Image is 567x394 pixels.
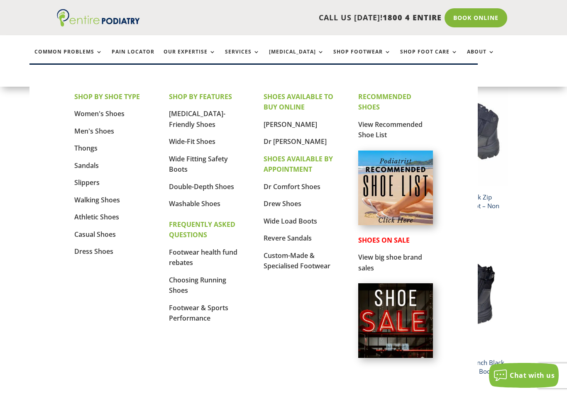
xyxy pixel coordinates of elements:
img: logo (1) [57,9,140,27]
a: Shop Footwear [333,49,391,67]
a: About [467,49,495,67]
img: podiatrist-recommended-shoe-list-australia-entire-podiatry [358,151,433,225]
a: Dress Shoes [74,247,113,256]
a: Common Problems [34,49,103,67]
a: Shoes on Sale from Entire Podiatry shoe partners [358,351,433,360]
a: Shop Foot Care [400,49,458,67]
span: Chat with us [510,371,555,380]
a: [MEDICAL_DATA] [269,49,324,67]
a: Pain Locator [112,49,154,67]
a: Custom-Made & Specialised Footwear [264,251,330,271]
a: Athletic Shoes [74,212,119,221]
strong: SHOP BY SHOE TYPE [74,92,140,101]
a: Men's Shoes [74,126,114,136]
a: Double-Depth Shoes [169,182,234,191]
a: Choosing Running Shoes [169,275,226,295]
a: Book Online [445,8,507,27]
strong: SHOES AVAILABLE BY APPOINTMENT [264,154,333,174]
a: View big shoe brand sales [358,253,422,272]
a: Footwear & Sports Performance [169,303,228,323]
a: Slippers [74,178,100,187]
a: Sandals [74,161,99,170]
a: Wide Fitting Safety Boots [169,154,228,174]
a: Dr Comfort Shoes [264,182,320,191]
a: Footwear health fund rebates [169,248,237,268]
strong: FREQUENTLY ASKED QUESTIONS [169,220,235,240]
strong: RECOMMENDED SHOES [358,92,411,112]
a: Our Expertise [164,49,216,67]
a: Casual Shoes [74,230,116,239]
a: Entire Podiatry [57,20,140,28]
a: Women's Shoes [74,109,125,118]
a: Thongs [74,143,98,153]
strong: SHOES AVAILABLE TO BUY ONLINE [264,92,333,112]
strong: SHOP BY FEATURES [169,92,232,101]
a: Revere Sandals [264,233,312,243]
strong: SHOES ON SALE [358,236,410,245]
a: Wide-Fit Shoes [169,137,215,146]
img: shoe-sale-australia-entire-podiatry [358,283,433,358]
p: CALL US [DATE]! [160,12,442,23]
a: Drew Shoes [264,199,301,208]
a: Podiatrist Recommended Shoe List Australia [358,219,433,227]
a: View Recommended Shoe List [358,120,423,140]
a: Dr [PERSON_NAME] [264,137,327,146]
button: Chat with us [489,363,559,388]
a: Services [225,49,260,67]
span: 1800 4 ENTIRE [383,12,442,22]
a: Walking Shoes [74,195,120,204]
a: Washable Shoes [169,199,220,208]
a: [MEDICAL_DATA]-Friendly Shoes [169,109,225,129]
a: Wide Load Boots [264,216,317,226]
a: [PERSON_NAME] [264,120,317,129]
